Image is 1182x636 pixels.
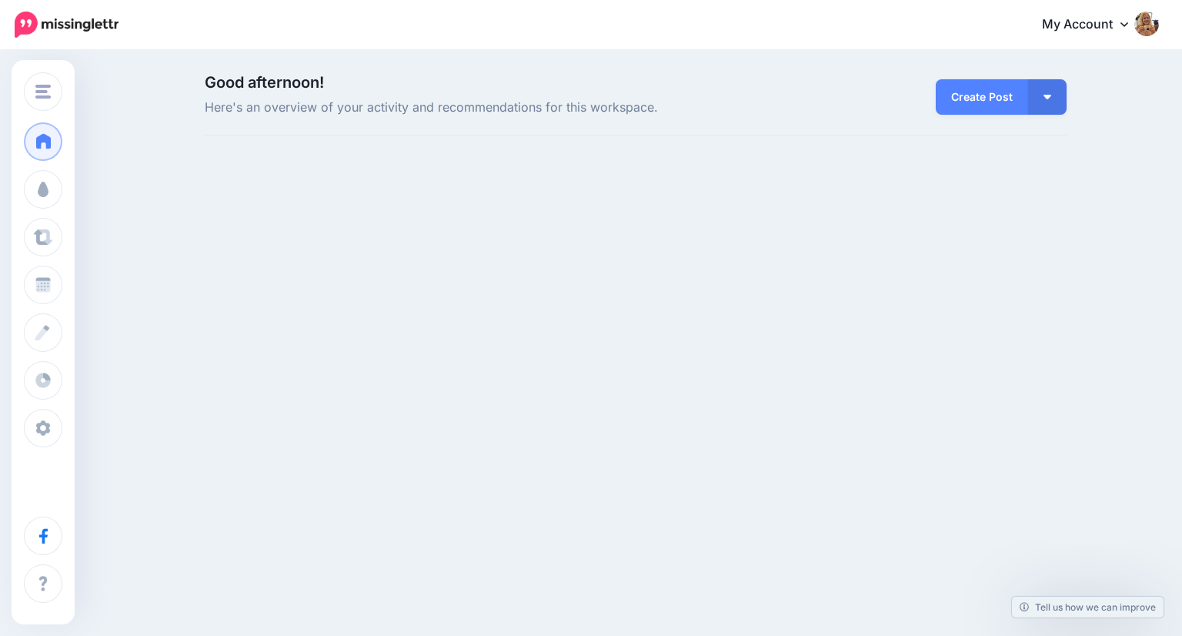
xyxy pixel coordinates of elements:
[15,12,119,38] img: Missinglettr
[205,98,772,118] span: Here's an overview of your activity and recommendations for this workspace.
[1043,95,1051,99] img: arrow-down-white.png
[936,79,1028,115] a: Create Post
[1027,6,1159,44] a: My Account
[35,85,51,99] img: menu.png
[205,73,324,92] span: Good afternoon!
[1012,597,1164,618] a: Tell us how we can improve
